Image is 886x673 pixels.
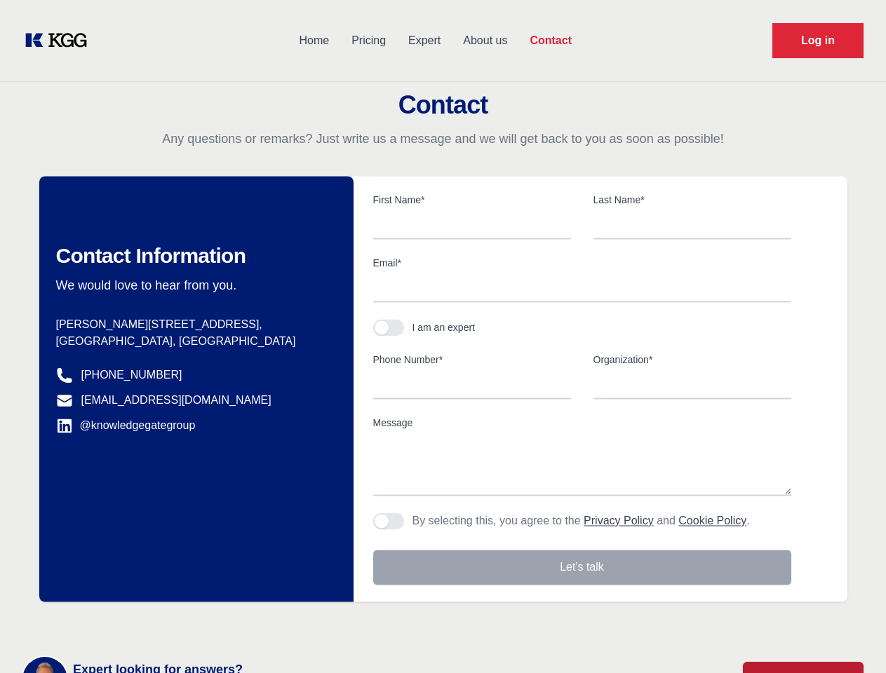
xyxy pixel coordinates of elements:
a: About us [452,22,518,59]
a: [PHONE_NUMBER] [81,367,182,383]
label: Message [373,416,791,430]
a: Home [288,22,340,59]
div: I am an expert [412,320,476,334]
a: @knowledgegategroup [56,417,196,434]
p: By selecting this, you agree to the and . [412,512,750,529]
label: Email* [373,256,791,270]
a: Privacy Policy [584,515,654,526]
iframe: Chat Widget [816,606,886,673]
p: [PERSON_NAME][STREET_ADDRESS], [56,316,331,333]
p: We would love to hear from you. [56,277,331,294]
button: Let's talk [373,550,791,585]
a: Contact [518,22,583,59]
label: First Name* [373,193,571,207]
a: Expert [397,22,452,59]
label: Phone Number* [373,353,571,367]
label: Organization* [593,353,791,367]
h2: Contact [17,91,869,119]
a: Cookie Policy [678,515,746,526]
p: [GEOGRAPHIC_DATA], [GEOGRAPHIC_DATA] [56,333,331,350]
a: [EMAIL_ADDRESS][DOMAIN_NAME] [81,392,271,409]
a: KOL Knowledge Platform: Talk to Key External Experts (KEE) [22,29,98,52]
p: Any questions or remarks? Just write us a message and we will get back to you as soon as possible! [17,130,869,147]
label: Last Name* [593,193,791,207]
h2: Contact Information [56,243,331,268]
a: Pricing [340,22,397,59]
a: Request Demo [772,23,864,58]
